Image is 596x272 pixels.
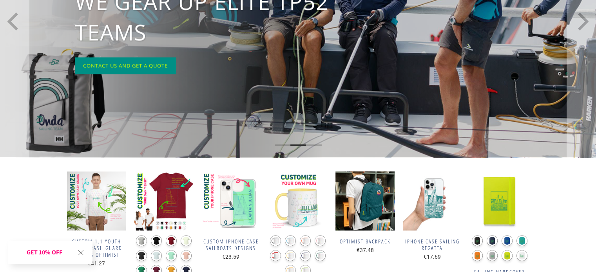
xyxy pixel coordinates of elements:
a: Custom Sailing T-Shirt Team Cotton Custom Sailing T-Shirt Team Cotton [134,171,193,231]
img: Boatbranding Optimist Backpack Sailing-Gift Regatta Yacht Sailing-Lifestyle Sailing-Apparel Nauti... [335,171,395,231]
a: Custom Iphone Case Sailboats Designs Custom Iphone Case Sailboats Designs [201,171,260,231]
span: €17.69 [424,254,441,260]
a: Custom 1.1 Youth Unisex Rash Guard Sailing Optimist €41.27 [67,238,126,267]
a: Custom Mug Sailing Optimist (Color Inside) Custom Mug Sailing Optimist (Color Inside) [268,171,328,231]
li: Page dot 1 [275,144,290,146]
span: Custom 1.1 Youth Unisex Rash Guard Sailing Optimist [67,238,126,258]
img: iPhone Case Sailing Regatta [403,171,462,231]
img: Custom Iphone Case Sailboats Designs [201,171,260,231]
span: €23.59 [222,254,239,260]
a: iPhone Case Sailing Regatta iPhone Case Sailing Regatta [403,171,462,231]
span: Custom Iphone Case Sailboats Designs [201,238,260,252]
img: Custom 1.1 Youth Unisex Rash Guard Sailing Optimist [67,171,126,231]
span: €37.48 [357,247,374,253]
span: €41.27 [88,260,105,267]
a: iPhone Case Sailing Regatta €17.69 [403,238,462,260]
li: Page dot 3 [306,144,322,146]
img: Boatbranding Lime Sailing Hardcover bound notebook Sailing-Gift Regatta Yacht Sailing-Lifestyle S... [470,171,529,231]
a: Contact US And get a quote [75,57,176,74]
a: Optimist Backpack €37.48 [335,238,395,254]
span: iPhone Case Sailing Regatta [403,238,462,252]
a: Custom Iphone Case Sailboats Designs €23.59 [201,238,260,260]
a: Custom 1.1 Youth Unisex Rash Guard Sailing Optimist Custom 1.1 Youth Unisex Rash Guard Sailing Op... [67,171,126,231]
img: Custom Mug Sailing Optimist (Color Inside) [268,171,328,231]
img: Custom Sailing T-Shirt Team Cotton [134,171,193,231]
span: Optimist Backpack [335,238,395,245]
li: Page dot 2 [290,144,306,146]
